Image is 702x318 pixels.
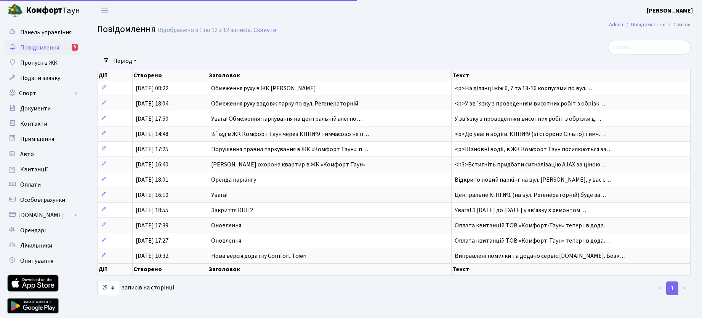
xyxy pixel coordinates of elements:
span: Авто [20,150,34,158]
a: Оплати [4,177,80,192]
a: Документи [4,101,80,116]
a: 1 [666,281,678,295]
span: Повідомлення [97,22,156,36]
li: Список [665,21,691,29]
span: Обмеження руху в ЖК [PERSON_NAME] [211,84,316,93]
a: [DOMAIN_NAME] [4,208,80,223]
nav: breadcrumb [598,17,702,33]
span: [DATE] 17:25 [136,145,168,153]
span: У звʼязку з проведенням висотних робіт з обрізки д… [455,115,601,123]
a: Період [110,54,140,67]
span: [DATE] 17:50 [136,115,168,123]
span: [DATE] 18:01 [136,176,168,184]
span: [DATE] 18:55 [136,206,168,214]
span: Таун [26,4,80,17]
span: Повідомлення [20,43,59,52]
span: Квитанції [20,165,48,174]
b: Комфорт [26,4,63,16]
a: Авто [4,147,80,162]
span: [DATE] 08:22 [136,84,168,93]
span: [DATE] 16:10 [136,191,168,199]
th: Текст [452,70,691,81]
span: <p>У зв`язку з проведенням висотних робіт з обрізк… [455,99,605,108]
span: Оплата квитанцій ТОВ «Комфорт-Таун» тепер і в дода… [455,221,610,230]
a: Контакти [4,116,80,131]
span: Виправлені помилки та додано сервіс [DOMAIN_NAME]. Безк… [455,252,625,260]
th: Заголовок [208,264,452,275]
span: Оновлення [211,221,241,230]
a: Особові рахунки [4,192,80,208]
a: Квитанції [4,162,80,177]
div: 5 [72,44,78,51]
span: Порушення правил паркування в ЖК «Комфорт Таун»: п… [211,145,368,153]
th: Заголовок [208,70,452,81]
a: Спорт [4,86,80,101]
a: [PERSON_NAME] [647,6,693,15]
a: Орендарі [4,223,80,238]
span: [DATE] 14:48 [136,130,168,138]
a: Подати заявку [4,70,80,86]
span: Увага! [211,191,228,199]
span: Закриття КПП2 [211,206,253,214]
a: Admin [609,21,623,29]
a: Скинути [253,27,276,34]
span: Панель управління [20,28,72,37]
span: <p>До уваги водіїв. КПП№9 (зі сторони Сільпо) тимч… [455,130,605,138]
span: Увага! Обмеження паркування на центральній алеї по… [211,115,362,123]
label: записів на сторінці [97,281,174,295]
span: [DATE] 10:32 [136,252,168,260]
th: Дії [98,70,133,81]
img: logo.png [8,3,23,18]
th: Створено [133,264,208,275]
span: В`їзд в ЖК Комфорт Таун через КПП№9 тимчасово не п… [211,130,369,138]
button: Переключити навігацію [95,4,114,17]
span: [DATE] 16:40 [136,160,168,169]
span: Відкрито новий паркінг на вул. [PERSON_NAME], у вас є… [455,176,611,184]
span: Подати заявку [20,74,60,82]
span: Центральне КПП №1 (на вул. Регенераторній) буде за… [455,191,606,199]
a: Лічильники [4,238,80,253]
a: Повідомлення [631,21,665,29]
span: <p>Шановні водії, в ЖК Комфорт Таун посилюються за… [455,145,612,153]
span: Особові рахунки [20,196,65,204]
span: Оплати [20,181,41,189]
span: Приміщення [20,135,54,143]
span: Пропуск в ЖК [20,59,58,67]
span: Контакти [20,120,47,128]
a: Пропуск в ЖК [4,55,80,70]
span: <p>На ділянці між 6, 7 та 13-16 корпусами по вул.… [455,84,592,93]
span: Нова версія додатку Comfort Town [211,252,306,260]
span: Обмеження руху вздовж парку по вул. Регенераторній [211,99,358,108]
span: [DATE] 17:27 [136,237,168,245]
a: Повідомлення5 [4,40,80,55]
th: Створено [133,70,208,81]
span: [PERSON_NAME] охорона квартир в ЖК «Комфорт Таун» [211,160,365,169]
th: Текст [452,264,691,275]
div: Відображено з 1 по 12 з 12 записів. [158,27,252,34]
th: Дії [98,264,133,275]
a: Панель управління [4,25,80,40]
a: Опитування [4,253,80,268]
span: Опитування [20,257,53,265]
span: [DATE] 18:04 [136,99,168,108]
span: <h3>Встигніть придбати сигналізацію AJAX за ціною… [455,160,606,169]
span: Увага! З [DATE] до [DATE] у зв’язку з ремонтом… [455,206,586,214]
span: Оплата квитанцій ТОВ «Комфорт-Таун» тепер і в дода… [455,237,610,245]
a: Приміщення [4,131,80,147]
input: Пошук... [608,40,691,54]
span: Лічильники [20,241,52,250]
span: Оновлення [211,237,241,245]
span: Документи [20,104,51,113]
select: записів на сторінці [97,281,119,295]
span: Орендарі [20,226,46,235]
span: Оренда паркінгу [211,176,256,184]
span: [DATE] 17:39 [136,221,168,230]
